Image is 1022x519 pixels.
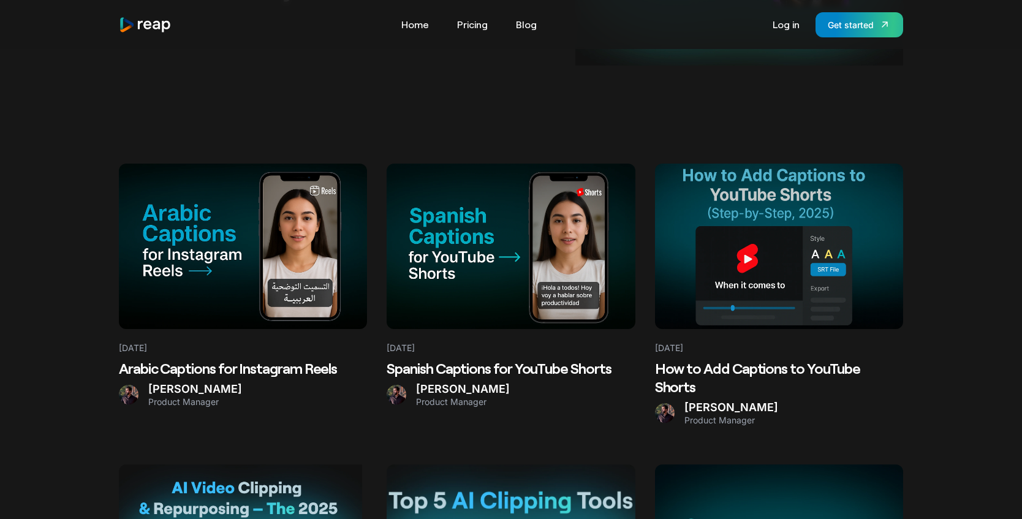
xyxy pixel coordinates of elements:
[119,329,147,354] div: [DATE]
[684,415,778,426] div: Product Manager
[451,15,494,34] a: Pricing
[387,359,635,377] h2: Spanish Captions for YouTube Shorts
[119,17,172,33] a: home
[828,18,874,31] div: Get started
[119,359,367,377] h2: Arabic Captions for Instagram Reels
[766,15,806,34] a: Log in
[119,164,367,407] a: [DATE]Arabic Captions for Instagram Reels[PERSON_NAME]Product Manager
[655,329,683,354] div: [DATE]
[119,17,172,33] img: reap logo
[684,401,778,415] div: [PERSON_NAME]
[387,329,415,354] div: [DATE]
[148,396,242,407] div: Product Manager
[387,164,635,407] a: [DATE]Spanish Captions for YouTube Shorts[PERSON_NAME]Product Manager
[148,382,242,396] div: [PERSON_NAME]
[416,396,510,407] div: Product Manager
[816,12,903,37] a: Get started
[655,359,903,396] h2: How to Add Captions to YouTube Shorts
[510,15,543,34] a: Blog
[416,382,510,396] div: [PERSON_NAME]
[395,15,435,34] a: Home
[655,164,903,425] a: [DATE]How to Add Captions to YouTube Shorts[PERSON_NAME]Product Manager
